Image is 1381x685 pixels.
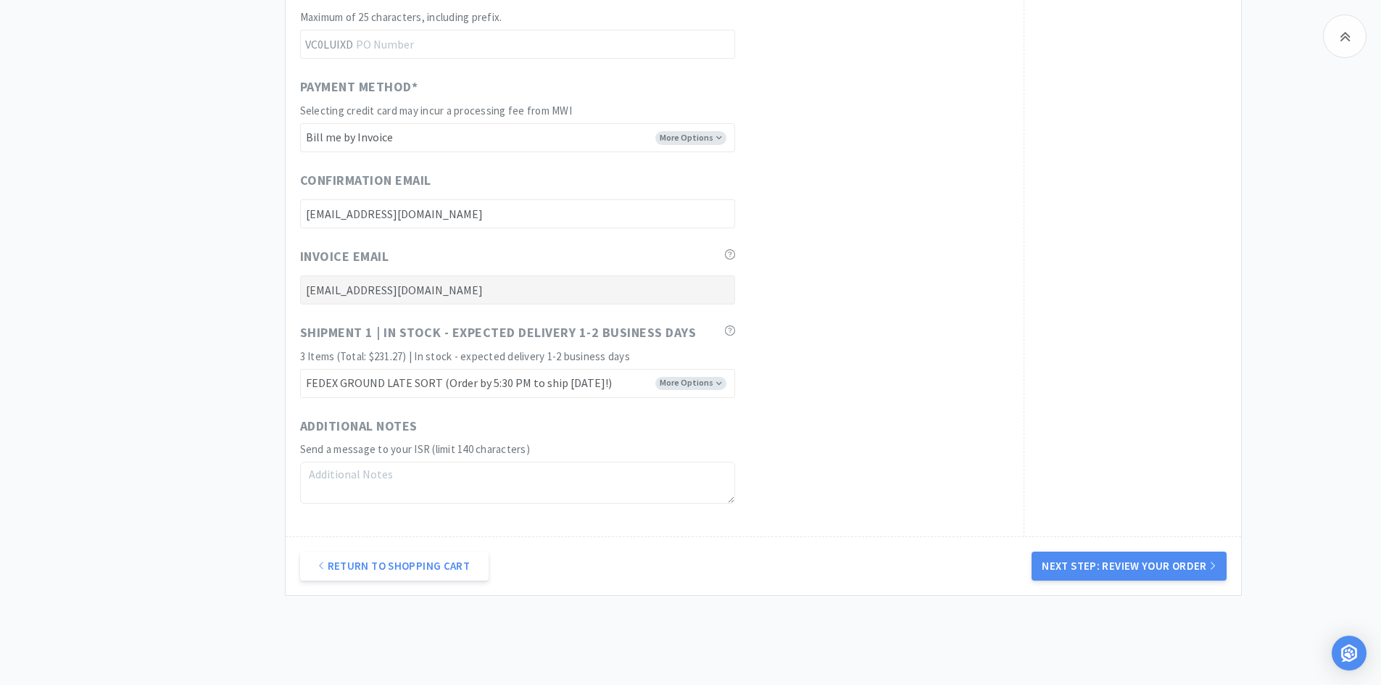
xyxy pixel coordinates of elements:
span: 3 Items (Total: $231.27) | In stock - expected delivery 1-2 business days [300,349,630,363]
span: Confirmation Email [300,170,431,191]
span: Invoice Email [300,246,389,267]
div: Open Intercom Messenger [1332,636,1367,671]
span: Additional Notes [300,416,418,437]
a: Return to Shopping Cart [300,552,489,581]
span: Selecting credit card may incur a processing fee from MWI [300,104,572,117]
span: VC0LUIXD [300,30,356,58]
input: Confirmation Email [300,199,735,228]
input: PO Number [300,30,735,59]
button: Next Step: Review Your Order [1032,552,1226,581]
span: Maximum of 25 characters, including prefix. [300,10,502,24]
span: Payment Method * [300,77,418,98]
span: Send a message to your ISR (limit 140 characters) [300,442,530,456]
span: Shipment 1 | In stock - expected delivery 1-2 business days [300,323,697,344]
input: Invoice Email [300,275,735,304]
